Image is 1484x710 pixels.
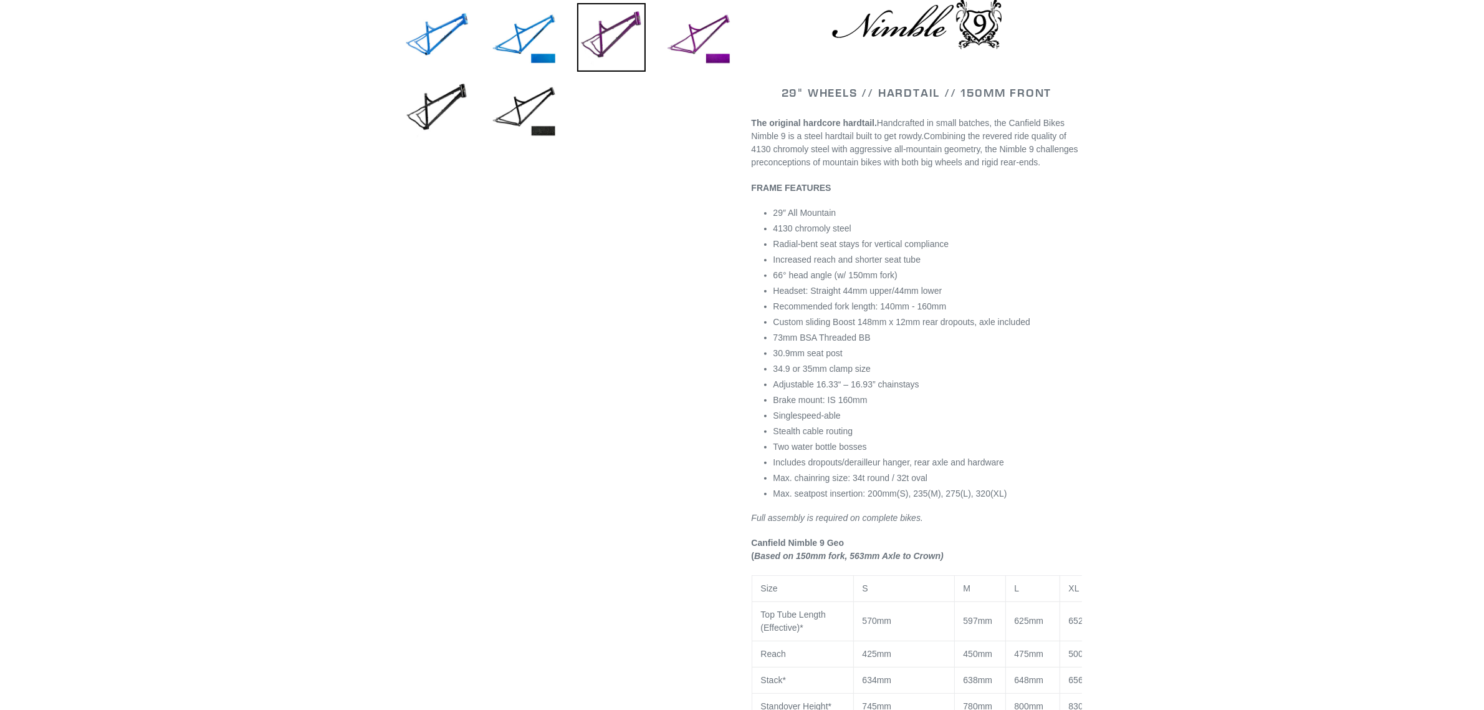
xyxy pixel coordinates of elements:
span: Custom sliding Boost 148mm x 12mm rear dropouts, axle included [773,317,1030,327]
span: 30.9mm seat post [773,348,843,358]
span: Max. seatpost insertion: 200mm(S), 235(M), 275(L), 320(XL) [773,489,1007,498]
span: 4130 chromoly steel [773,223,851,233]
img: Load image into Gallery viewer, NIMBLE 9 - Frameset [577,3,646,72]
span: 29" WHEELS // HARDTAIL // 150MM FRONT [782,85,1052,100]
span: 475mm [1015,649,1044,659]
span: Increased reach and shorter seat tube [773,255,921,265]
span: Recommended fork length: 140mm - 160mm [773,301,947,311]
td: XL [1060,575,1141,601]
img: Load image into Gallery viewer, NIMBLE 9 - Frameset [403,75,471,144]
span: 34.9 or 35mm clamp size [773,364,871,374]
span: Singlespeed-able [773,411,841,421]
span: 29″ All Mountain [773,208,836,218]
img: Load image into Gallery viewer, NIMBLE 9 - Frameset [664,3,733,72]
span: Headset: Straight 44mm upper/44mm lower [773,286,942,296]
strong: The original hardcore hardtail. [752,118,877,128]
td: L [1005,575,1060,601]
li: Brake mount: IS 160mm [773,394,1082,407]
b: FRAME FEATURES [752,183,831,193]
img: Load image into Gallery viewer, NIMBLE 9 - Frameset [490,3,558,72]
li: Two water bottle bosses [773,440,1082,454]
b: Canfield Nimble 9 Geo ( [752,538,845,561]
span: Max. chainring size: 34t round / 32t oval [773,473,927,483]
span: Reach [761,649,786,659]
span: 656mm [1069,675,1098,685]
span: Stealth cable routing [773,426,853,436]
img: Load image into Gallery viewer, NIMBLE 9 - Frameset [490,75,558,144]
td: M [954,575,1005,601]
span: Radial-bent seat stays for vertical compliance [773,239,949,249]
img: Load image into Gallery viewer, NIMBLE 9 - Frameset [403,3,471,72]
span: Adjustable 16.33“ – 16.93” chainstays [773,379,919,389]
span: 450mm [964,649,993,659]
span: Handcrafted in small batches, the Canfield Bikes Nimble 9 is a steel hardtail built to get rowdy. [752,118,1065,141]
span: 652mm [1069,616,1098,626]
td: S [853,575,954,601]
span: 500mm [1069,649,1098,659]
span: Includes dropouts/derailleur hanger, rear axle and hardware [773,457,1004,467]
span: Stack* [761,675,786,685]
span: Top Tube Length (Effective)* [761,610,826,633]
span: 625mm [1015,616,1044,626]
span: 638mm [964,675,993,685]
span: 73mm BSA Threaded BB [773,333,871,343]
span: 66° head angle (w/ 150mm fork) [773,270,898,280]
span: 648mm [1015,675,1044,685]
span: Combining the revered ride quality of 4130 chromoly steel with aggressive all-mountain geometry, ... [752,131,1078,167]
td: Size [752,575,853,601]
em: Full assembly is required on complete bikes. [752,513,923,523]
i: Based on 150mm fork, 563mm Axle to Crown) [754,551,944,561]
span: 570mm [863,616,892,626]
span: 597mm [964,616,993,626]
span: 425mm [863,649,892,659]
span: 634mm [863,675,892,685]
